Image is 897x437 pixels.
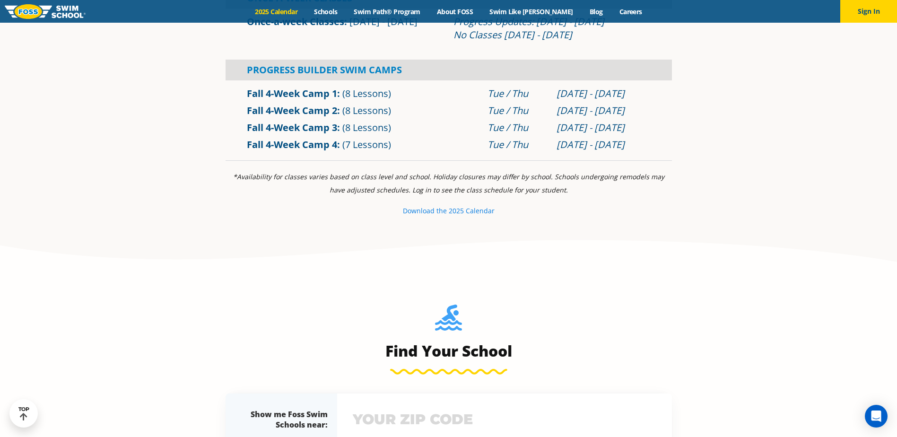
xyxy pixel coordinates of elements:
[488,121,547,134] div: Tue / Thu
[247,87,337,100] a: Fall 4-Week Camp 1
[557,138,651,151] div: [DATE] - [DATE]
[18,406,29,421] div: TOP
[453,15,651,42] div: Progress Updates: [DATE] - [DATE] No Classes [DATE] - [DATE]
[247,7,306,16] a: 2025 Calendar
[247,138,337,151] a: Fall 4-Week Camp 4
[865,405,888,428] div: Open Intercom Messenger
[342,87,391,100] span: (8 Lessons)
[403,206,443,215] small: Download th
[226,341,672,360] h3: Find Your School
[247,121,337,134] a: Fall 4-Week Camp 3
[247,15,344,28] a: Once-a-week Classes
[5,4,86,19] img: FOSS Swim School Logo
[226,60,672,80] div: Progress Builder Swim Camps
[443,206,495,215] small: e 2025 Calendar
[342,104,391,117] span: (8 Lessons)
[488,104,547,117] div: Tue / Thu
[481,7,582,16] a: Swim Like [PERSON_NAME]
[557,121,651,134] div: [DATE] - [DATE]
[349,15,418,28] span: [DATE] - [DATE]
[233,172,664,194] i: *Availability for classes varies based on class level and school. Holiday closures may differ by ...
[488,138,547,151] div: Tue / Thu
[342,138,391,151] span: (7 Lessons)
[488,87,547,100] div: Tue / Thu
[342,121,391,134] span: (8 Lessons)
[306,7,346,16] a: Schools
[403,206,495,215] a: Download the 2025 Calendar
[350,406,659,433] input: YOUR ZIP CODE
[557,87,651,100] div: [DATE] - [DATE]
[557,104,651,117] div: [DATE] - [DATE]
[581,7,611,16] a: Blog
[247,104,337,117] a: Fall 4-Week Camp 2
[611,7,650,16] a: Careers
[346,7,428,16] a: Swim Path® Program
[435,305,462,337] img: Foss-Location-Swimming-Pool-Person.svg
[428,7,481,16] a: About FOSS
[244,409,328,430] div: Show me Foss Swim Schools near:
